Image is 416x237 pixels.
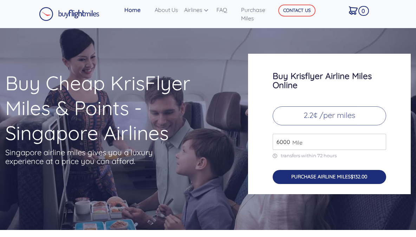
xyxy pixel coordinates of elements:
p: Singapore airline miles gives you a luxury experience at a price you can afford. [5,148,163,166]
h1: Buy Cheap KrisFlyer Miles & Points - Singapore Airlines [5,71,221,145]
p: transfers within 72 hours [273,153,386,159]
a: 0 [346,3,368,18]
button: PURCHASE AIRLINE MILES$132.00 [273,170,386,184]
a: Airlines [181,3,214,17]
p: 2.2¢ /per miles [273,106,386,125]
span: Mile [289,138,303,147]
a: About Us [152,3,181,17]
img: Cart [349,6,358,15]
button: CONTACT US [278,5,316,17]
a: Purchase Miles [238,3,277,25]
span: 0 [358,6,369,16]
a: Buy Flight Miles Logo [39,5,99,23]
a: FAQ [214,3,238,17]
img: Buy Flight Miles Logo [39,7,99,21]
span: $132.00 [351,173,367,180]
a: Home [122,3,152,17]
h3: Buy Krisflyer Airline Miles Online [273,71,386,90]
